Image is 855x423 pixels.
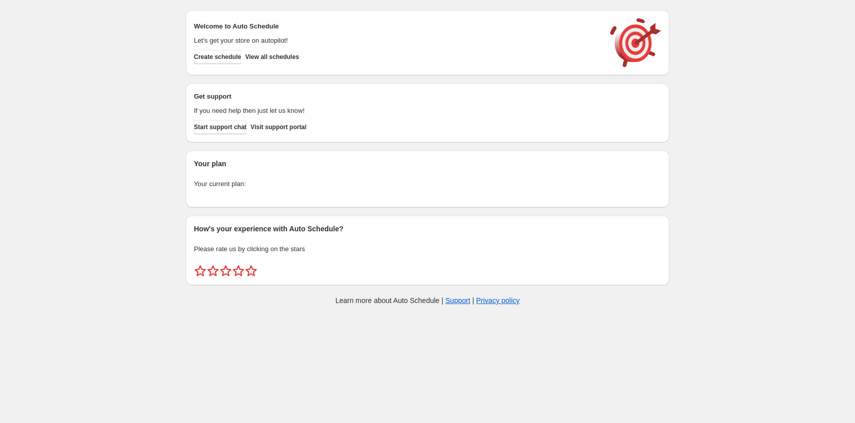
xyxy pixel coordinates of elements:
[194,120,246,134] a: Start support chat
[476,296,520,305] a: Privacy policy
[245,50,299,64] button: View all schedules
[194,50,241,64] button: Create schedule
[245,53,299,61] span: View all schedules
[194,123,246,131] span: Start support chat
[194,21,600,32] h2: Welcome to Auto Schedule
[194,244,661,254] p: Please rate us by clicking on the stars
[194,106,600,116] p: If you need help then just let us know!
[194,224,661,234] h2: How's your experience with Auto Schedule?
[445,296,470,305] a: Support
[194,159,661,169] h2: Your plan
[194,92,600,102] h2: Get support
[194,36,600,46] p: Let's get your store on autopilot!
[194,179,661,189] p: Your current plan:
[250,120,306,134] a: Visit support portal
[335,295,520,306] p: Learn more about Auto Schedule | |
[250,123,306,131] span: Visit support portal
[194,53,241,61] span: Create schedule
